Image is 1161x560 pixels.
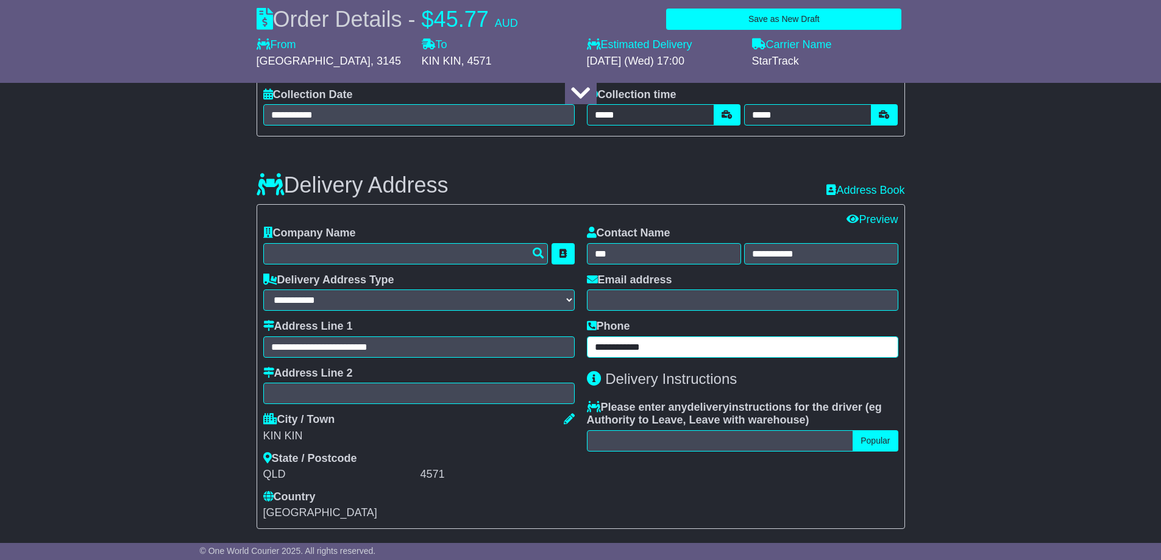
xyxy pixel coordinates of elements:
[263,274,394,287] label: Delivery Address Type
[605,370,737,387] span: Delivery Instructions
[371,55,401,67] span: , 3145
[257,6,518,32] div: Order Details -
[587,227,670,240] label: Contact Name
[263,227,356,240] label: Company Name
[257,38,296,52] label: From
[422,55,461,67] span: KIN KIN
[263,468,417,481] div: QLD
[263,88,353,102] label: Collection Date
[666,9,901,30] button: Save as New Draft
[826,184,904,196] a: Address Book
[257,55,371,67] span: [GEOGRAPHIC_DATA]
[587,401,882,427] span: eg Authority to Leave, Leave with warehouse
[752,38,832,52] label: Carrier Name
[263,413,335,427] label: City / Town
[422,7,434,32] span: $
[495,17,518,29] span: AUD
[263,320,353,333] label: Address Line 1
[263,452,357,466] label: State / Postcode
[263,430,575,443] div: KIN KIN
[263,367,353,380] label: Address Line 2
[434,7,489,32] span: 45.77
[587,38,740,52] label: Estimated Delivery
[853,430,898,452] button: Popular
[263,491,316,504] label: Country
[587,55,740,68] div: [DATE] (Wed) 17:00
[687,401,729,413] span: delivery
[752,55,905,68] div: StarTrack
[587,274,672,287] label: Email address
[587,401,898,427] label: Please enter any instructions for the driver ( )
[421,468,575,481] div: 4571
[847,213,898,225] a: Preview
[587,320,630,333] label: Phone
[257,173,449,197] h3: Delivery Address
[461,55,492,67] span: , 4571
[263,506,377,519] span: [GEOGRAPHIC_DATA]
[422,38,447,52] label: To
[200,546,376,556] span: © One World Courier 2025. All rights reserved.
